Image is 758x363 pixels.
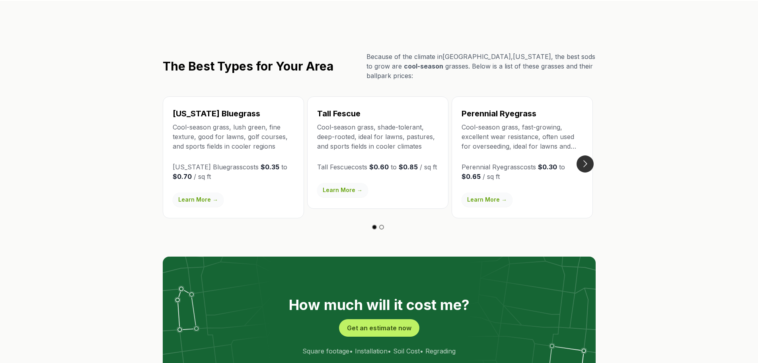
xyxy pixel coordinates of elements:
span: cool-season [404,62,443,70]
button: Go to slide 2 [379,225,384,230]
p: Cool-season grass, lush green, fine texture, good for lawns, golf courses, and sports fields in c... [173,122,294,151]
p: [US_STATE] Bluegrass costs to / sq ft [173,162,294,181]
strong: $0.65 [462,173,481,181]
button: Go to slide 1 [372,225,377,230]
p: Perennial Ryegrass costs to / sq ft [462,162,583,181]
p: Cool-season grass, fast-growing, excellent wear resistance, often used for overseeding, ideal for... [462,122,583,151]
h3: Perennial Ryegrass [462,108,583,119]
button: Get an estimate now [339,319,419,337]
strong: $0.85 [399,163,418,171]
p: Because of the climate in [GEOGRAPHIC_DATA] , [US_STATE] , the best sods to grow are grasses. Bel... [366,52,596,80]
a: Learn More → [317,183,368,197]
a: Learn More → [462,192,512,207]
a: Learn More → [173,192,224,207]
strong: $0.70 [173,173,192,181]
strong: $0.30 [538,163,557,171]
h2: The Best Types for Your Area [163,59,333,73]
button: Go to next slide [577,155,594,173]
strong: $0.60 [369,163,389,171]
h3: Tall Fescue [317,108,438,119]
p: Tall Fescue costs to / sq ft [317,162,438,172]
p: Cool-season grass, shade-tolerant, deep-rooted, ideal for lawns, pastures, and sports fields in c... [317,122,438,151]
strong: $0.35 [261,163,279,171]
h3: [US_STATE] Bluegrass [173,108,294,119]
